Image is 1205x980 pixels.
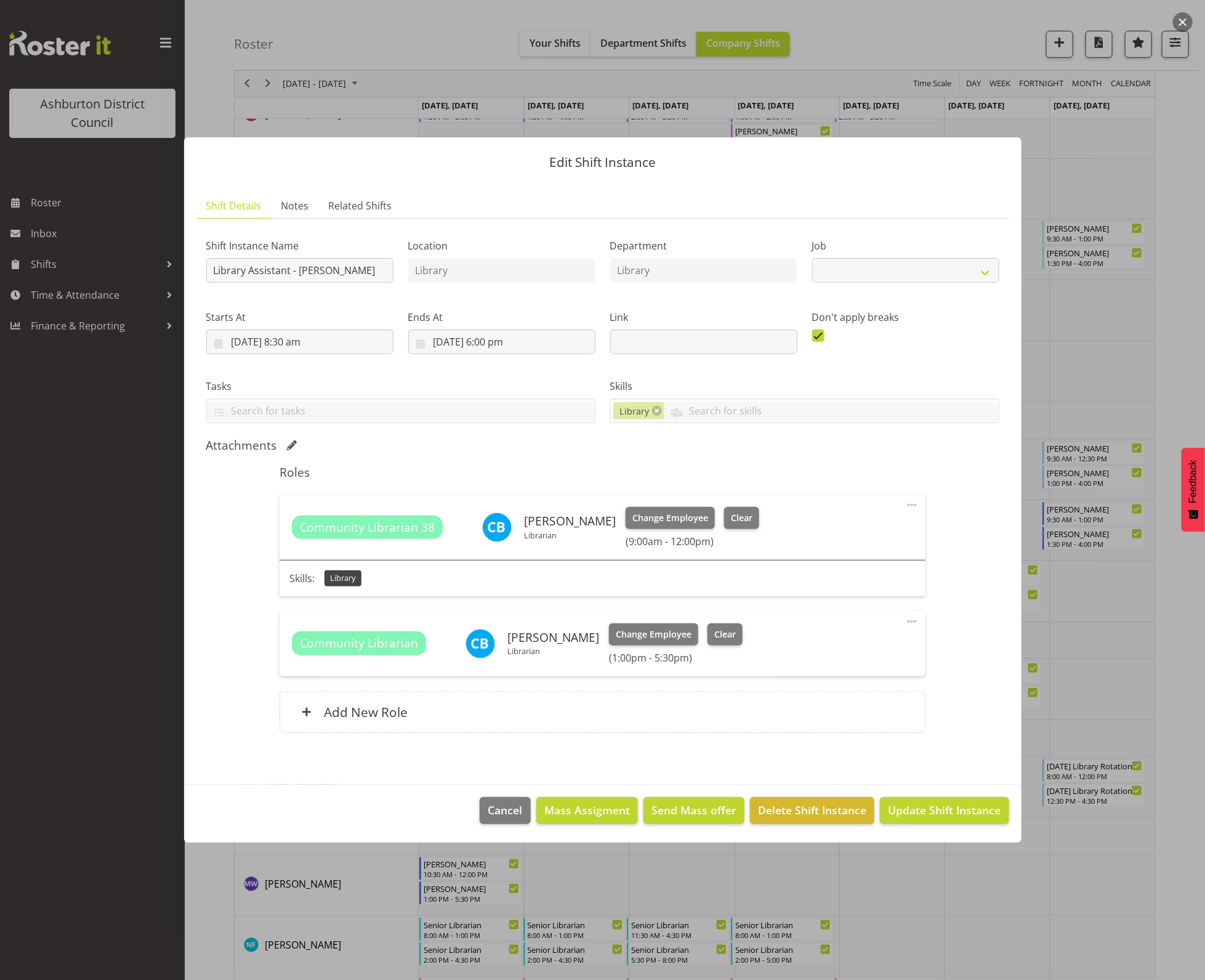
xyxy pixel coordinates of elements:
span: Mass Assigment [544,802,630,818]
input: Click to select... [408,330,595,354]
span: Change Employee [632,511,708,525]
button: Cancel [480,797,530,824]
button: Send Mass offer [643,797,744,824]
input: Search for skills [664,402,998,421]
label: Job [812,238,999,253]
span: Clear [714,628,736,641]
h6: Add New Role [324,704,408,720]
span: Update Shift Instance [888,802,1001,818]
label: Ends At [408,310,595,325]
button: Update Shift Instance [880,797,1009,824]
input: Search for tasks [207,402,595,421]
p: Skills: [289,571,315,586]
h6: [PERSON_NAME] [524,514,616,528]
img: celeste-bennett10001.jpg [482,512,512,542]
button: Mass Assigment [536,797,638,824]
span: Notes [281,198,309,213]
input: Click to select... [206,330,393,354]
button: Clear [724,507,759,529]
span: Clear [731,511,752,525]
span: Library [620,405,650,418]
p: Librarian [507,646,599,656]
h6: (1:00pm - 5:30pm) [609,652,742,664]
label: Link [610,310,797,325]
span: Feedback [1188,460,1199,503]
p: Librarian [524,530,616,540]
label: Shift Instance Name [206,238,393,253]
h5: Attachments [206,438,277,453]
span: Cancel [488,802,523,818]
label: Tasks [206,379,595,394]
button: Feedback - Show survey [1182,448,1205,532]
img: celeste-bennett10001.jpg [465,629,495,658]
span: Community Librarian 38 [300,519,435,537]
span: Community Librarian [300,634,419,652]
label: Starts At [206,310,393,325]
span: Change Employee [616,628,691,641]
h6: (9:00am - 12:00pm) [626,535,759,548]
span: Shift Details [206,198,262,213]
input: Shift Instance Name [206,258,393,283]
label: Skills [610,379,999,394]
span: Related Shifts [329,198,392,213]
label: Department [610,238,797,253]
button: Clear [707,623,743,646]
button: Delete Shift Instance [750,797,874,824]
span: Delete Shift Instance [758,802,866,818]
h5: Roles [280,465,925,480]
h6: [PERSON_NAME] [507,631,599,644]
button: Change Employee [609,623,698,646]
span: Send Mass offer [651,802,736,818]
span: Library [330,572,355,584]
button: Change Employee [626,507,715,529]
p: Edit Shift Instance [196,156,1009,169]
label: Location [408,238,595,253]
label: Don't apply breaks [812,310,999,325]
